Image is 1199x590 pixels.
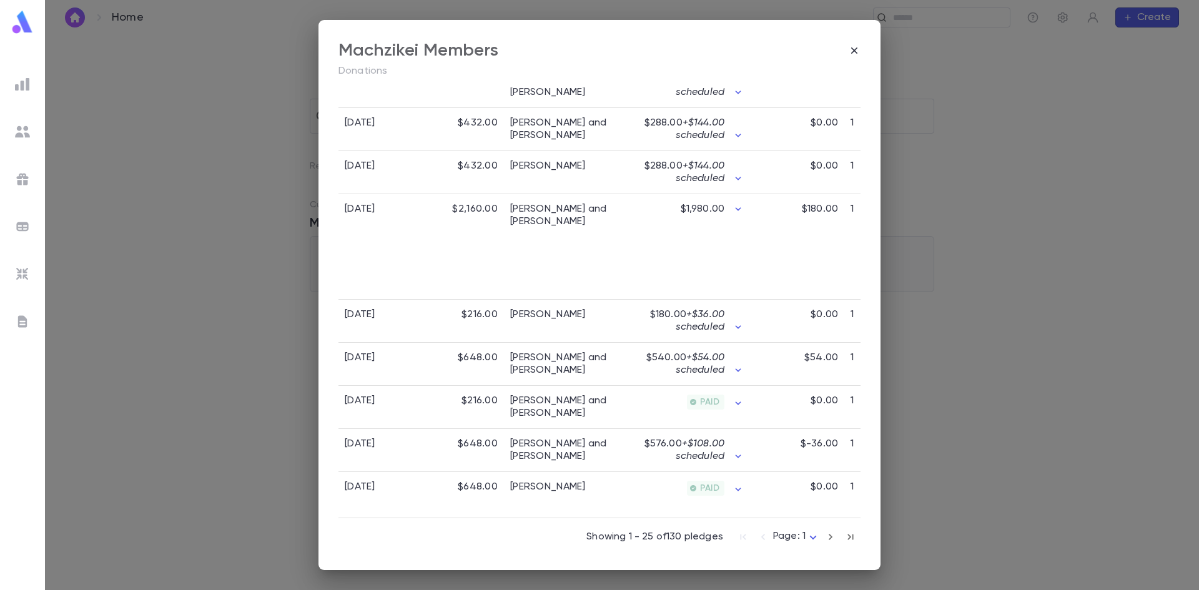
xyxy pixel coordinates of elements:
[15,124,30,139] img: students_grey.60c7aba0da46da39d6d829b817ac14fc.svg
[844,386,919,429] div: 1
[510,438,623,463] a: [PERSON_NAME] and [PERSON_NAME]
[676,353,724,375] span: + $54.00 scheduled
[510,308,586,321] a: [PERSON_NAME]
[811,160,838,172] p: $0.00
[423,386,504,429] div: $216.00
[676,439,724,461] span: + $108.00 scheduled
[423,151,504,194] div: $432.00
[811,117,838,129] p: $0.00
[510,160,586,172] a: [PERSON_NAME]
[510,395,623,420] a: [PERSON_NAME] and [PERSON_NAME]
[802,203,838,215] p: $180.00
[15,172,30,187] img: campaigns_grey.99e729a5f7ee94e3726e6486bddda8f1.svg
[345,481,375,493] div: [DATE]
[423,194,504,300] div: $2,160.00
[586,531,723,543] p: Showing 1 - 25 of 130 pledges
[423,429,504,472] div: $648.00
[510,117,623,142] a: [PERSON_NAME] and [PERSON_NAME]
[345,117,375,129] div: [DATE]
[423,343,504,386] div: $648.00
[676,161,724,184] span: + $144.00 scheduled
[676,310,724,332] span: + $36.00 scheduled
[510,352,623,376] a: [PERSON_NAME] and [PERSON_NAME]
[635,352,724,376] p: $540.00
[15,77,30,92] img: reports_grey.c525e4749d1bce6a11f5fe2a8de1b229.svg
[811,308,838,321] p: $0.00
[635,117,724,142] p: $288.00
[338,40,498,61] div: Machzikei Members
[695,483,724,493] span: PAID
[345,352,375,364] div: [DATE]
[338,65,861,77] p: Donations
[345,308,375,321] div: [DATE]
[635,160,724,185] p: $288.00
[844,472,919,505] div: 1
[773,531,806,541] span: Page: 1
[681,203,724,215] p: $1,980.00
[635,438,724,463] p: $576.00
[423,300,504,343] div: $216.00
[844,343,919,386] div: 1
[423,108,504,151] div: $432.00
[345,395,375,407] div: [DATE]
[15,314,30,329] img: letters_grey.7941b92b52307dd3b8a917253454ce1c.svg
[635,308,724,333] p: $180.00
[844,300,919,343] div: 1
[510,203,623,228] a: [PERSON_NAME] and [PERSON_NAME]
[811,481,838,493] p: $0.00
[423,472,504,505] div: $648.00
[345,203,375,215] div: [DATE]
[15,267,30,282] img: imports_grey.530a8a0e642e233f2baf0ef88e8c9fcb.svg
[844,151,919,194] div: 1
[510,481,586,493] a: [PERSON_NAME]
[844,194,919,300] div: 1
[15,219,30,234] img: batches_grey.339ca447c9d9533ef1741baa751efc33.svg
[811,395,838,407] p: $0.00
[844,429,919,472] div: 1
[801,438,838,450] p: $-36.00
[695,397,724,407] span: PAID
[676,118,724,140] span: + $144.00 scheduled
[773,527,821,546] div: Page: 1
[345,160,375,172] div: [DATE]
[345,438,375,450] div: [DATE]
[804,352,838,364] p: $54.00
[10,10,35,34] img: logo
[844,108,919,151] div: 1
